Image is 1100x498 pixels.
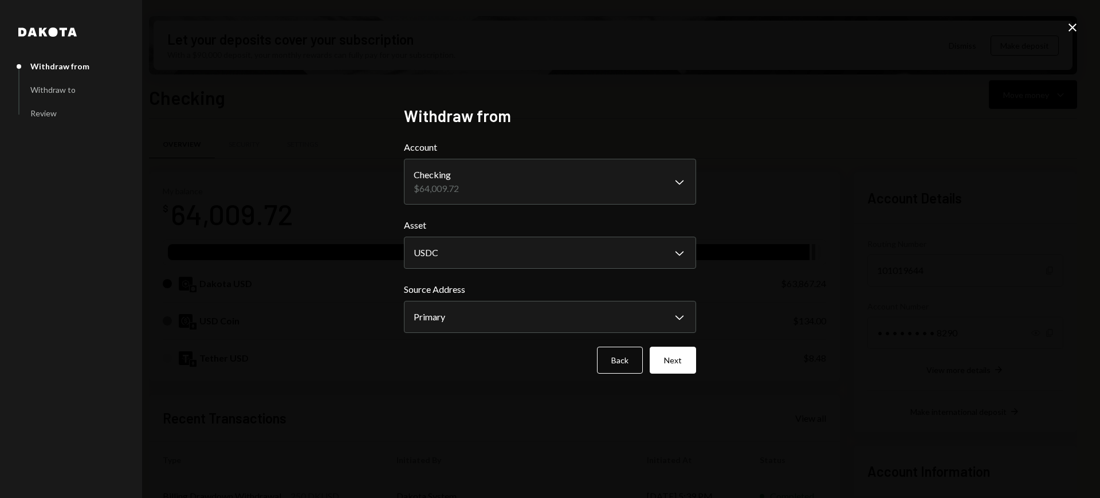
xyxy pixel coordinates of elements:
div: Withdraw from [30,61,89,71]
button: Account [404,159,696,205]
label: Asset [404,218,696,232]
label: Account [404,140,696,154]
div: Review [30,108,57,118]
button: Source Address [404,301,696,333]
button: Next [650,347,696,374]
h2: Withdraw from [404,105,696,127]
button: Asset [404,237,696,269]
button: Back [597,347,643,374]
label: Source Address [404,283,696,296]
div: Withdraw to [30,85,76,95]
